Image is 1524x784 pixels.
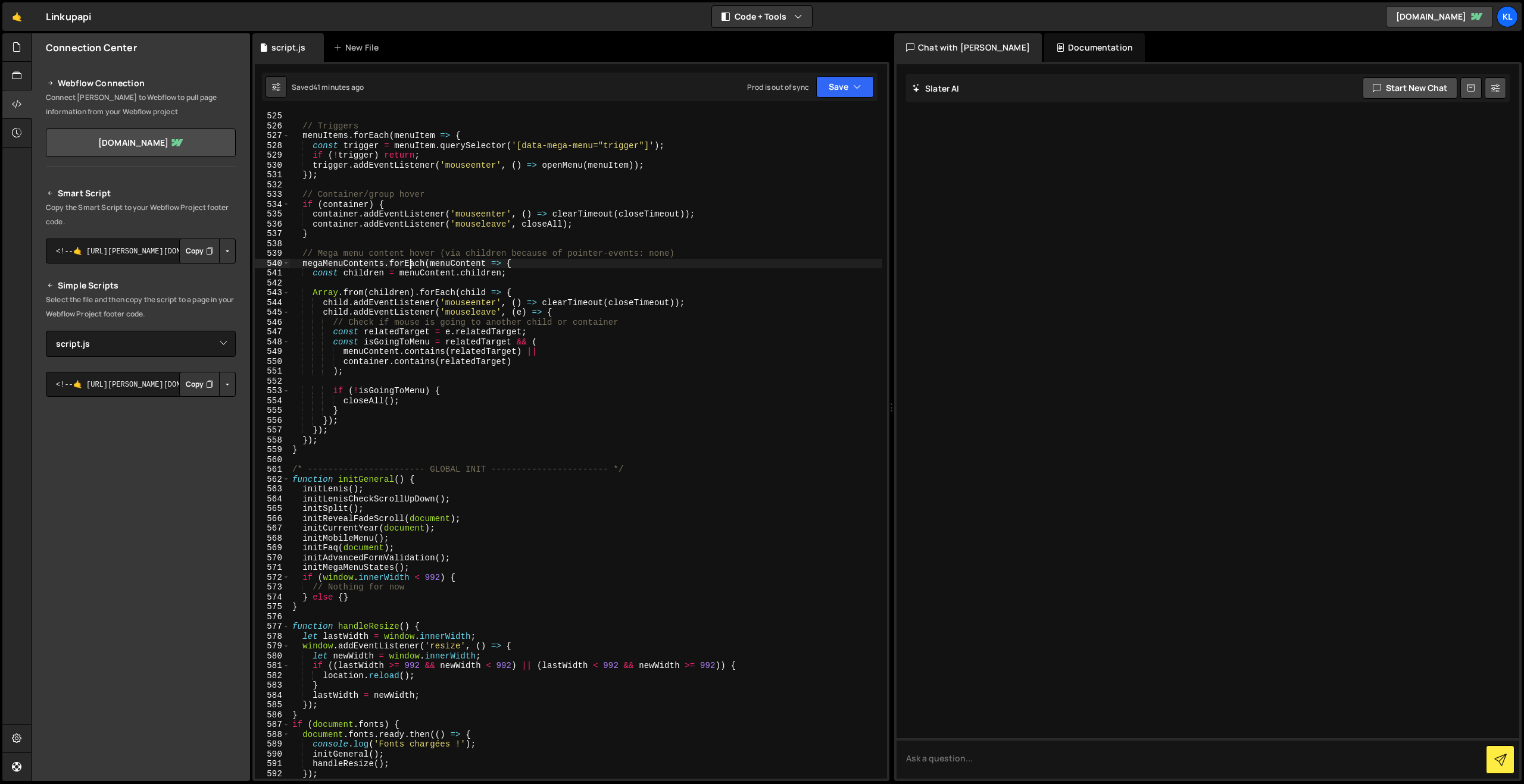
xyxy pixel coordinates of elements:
div: 531 [255,170,290,180]
div: 582 [255,671,290,681]
div: 591 [255,759,290,769]
div: 542 [255,278,290,288]
div: 547 [255,327,290,337]
p: Copy the Smart Script to your Webflow Project footer code. [46,200,236,229]
div: 579 [255,641,290,651]
div: 564 [255,494,290,504]
div: 557 [255,425,290,435]
div: Button group with nested dropdown [179,372,236,397]
div: 560 [255,455,290,465]
div: 588 [255,730,290,740]
div: 554 [255,396,290,406]
p: Select the file and then copy the script to a page in your Webflow Project footer code. [46,293,236,321]
div: 559 [255,445,290,455]
h2: Simple Scripts [46,278,236,293]
div: 541 [255,268,290,278]
div: 528 [255,141,290,151]
div: 584 [255,691,290,701]
a: Kl [1497,6,1518,27]
div: 553 [255,386,290,396]
div: Documentation [1044,33,1145,62]
h2: Webflow Connection [46,76,236,90]
a: [DOMAIN_NAME] [1386,6,1493,27]
div: 551 [255,366,290,377]
div: 543 [255,288,290,298]
div: 533 [255,190,290,200]
div: 570 [255,553,290,563]
div: 544 [255,298,290,308]
div: 556 [255,416,290,426]
div: New File [333,42,383,54]
div: 578 [255,632,290,642]
button: Code + Tools [712,6,812,27]
h2: Connection Center [46,41,137,54]
div: 529 [255,150,290,161]
div: 539 [255,249,290,259]
button: Copy [179,372,220,397]
div: 41 minutes ago [313,82,364,92]
div: 592 [255,769,290,779]
div: 526 [255,121,290,131]
div: 575 [255,602,290,612]
p: Connect [PERSON_NAME] to Webflow to pull page information from your Webflow project [46,90,236,119]
div: 530 [255,161,290,171]
div: 586 [255,710,290,720]
div: 569 [255,543,290,553]
div: 589 [255,739,290,749]
div: 537 [255,229,290,239]
div: 562 [255,475,290,485]
div: 525 [255,111,290,121]
div: Prod is out of sync [747,82,809,92]
div: 576 [255,612,290,622]
div: 545 [255,308,290,318]
div: 566 [255,514,290,524]
div: 571 [255,563,290,573]
div: 572 [255,573,290,583]
textarea: <!--🤙 [URL][PERSON_NAME][DOMAIN_NAME]> <script>document.addEventListener("DOMContentLoaded", func... [46,372,236,397]
div: 561 [255,465,290,475]
div: Button group with nested dropdown [179,239,236,264]
div: 583 [255,680,290,691]
div: 565 [255,504,290,514]
div: 577 [255,622,290,632]
div: Chat with [PERSON_NAME] [894,33,1042,62]
a: 🤙 [2,2,32,31]
div: script.js [271,42,305,54]
h2: Smart Script [46,186,236,200]
div: 546 [255,318,290,328]
div: 567 [255,523,290,534]
div: 540 [255,259,290,269]
div: 552 [255,377,290,387]
div: 532 [255,180,290,190]
button: Copy [179,239,220,264]
iframe: YouTube video player [46,416,237,523]
div: 574 [255,592,290,603]
div: 573 [255,582,290,592]
div: 581 [255,661,290,671]
div: 536 [255,219,290,230]
div: 538 [255,239,290,249]
div: 580 [255,651,290,661]
a: [DOMAIN_NAME] [46,128,236,157]
div: 534 [255,200,290,210]
div: 535 [255,209,290,219]
div: 555 [255,406,290,416]
div: 568 [255,534,290,544]
div: Linkupapi [46,10,91,24]
div: 548 [255,337,290,347]
div: 585 [255,700,290,710]
div: 587 [255,720,290,730]
div: Saved [292,82,364,92]
button: Save [816,76,874,98]
div: 549 [255,347,290,357]
h2: Slater AI [912,83,960,94]
div: 558 [255,435,290,446]
textarea: <!--🤙 [URL][PERSON_NAME][DOMAIN_NAME]> <script>document.addEventListener("DOMContentLoaded", func... [46,239,236,264]
div: 590 [255,749,290,760]
div: 550 [255,357,290,367]
div: 527 [255,131,290,141]
iframe: YouTube video player [46,531,237,638]
button: Start new chat [1363,77,1457,99]
div: 563 [255,484,290,494]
